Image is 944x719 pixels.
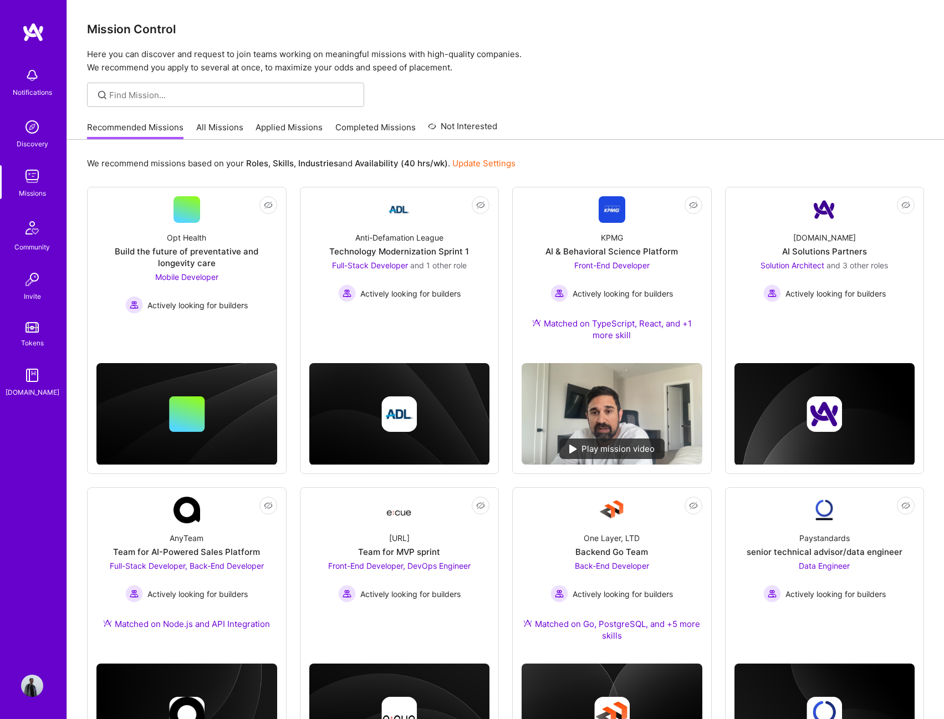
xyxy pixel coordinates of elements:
span: Actively looking for builders [147,588,248,600]
img: Ateam Purple Icon [523,619,532,628]
div: Tokens [21,337,44,349]
a: All Missions [196,121,243,140]
img: teamwork [21,165,43,187]
h3: Mission Control [87,22,924,36]
img: Company Logo [599,196,625,223]
div: Community [14,241,50,253]
img: Ateam Purple Icon [103,619,112,628]
img: Community [19,215,45,241]
img: Company Logo [174,497,200,523]
img: Company Logo [811,497,838,523]
div: Play mission video [559,438,665,459]
div: Team for MVP sprint [358,546,440,558]
img: tokens [25,322,39,333]
img: Company Logo [386,500,412,520]
div: Matched on TypeScript, React, and +1 more skill [522,318,702,341]
a: Recommended Missions [87,121,183,140]
img: Company Logo [386,196,412,223]
span: Back-End Developer [575,561,649,570]
div: Invite [24,290,41,302]
a: Company LogoOne Layer, LTDBackend Go TeamBack-End Developer Actively looking for buildersActively... [522,497,702,655]
span: Full-Stack Developer [332,261,408,270]
div: Discovery [17,138,48,150]
img: Actively looking for builders [763,585,781,603]
span: Front-End Developer, DevOps Engineer [328,561,471,570]
div: senior technical advisor/data engineer [747,546,902,558]
i: icon EyeClosed [689,201,698,210]
div: AnyTeam [170,532,203,544]
i: icon SearchGrey [96,89,109,101]
div: Opt Health [167,232,206,243]
span: Mobile Developer [155,272,218,282]
img: Company Logo [811,196,838,223]
span: Actively looking for builders [785,288,886,299]
b: Skills [273,158,294,169]
div: AI Solutions Partners [782,246,867,257]
span: and 3 other roles [826,261,888,270]
span: Solution Architect [761,261,824,270]
div: Team for AI-Powered Sales Platform [113,546,260,558]
i: icon EyeClosed [901,201,910,210]
img: cover [309,363,490,465]
div: Backend Go Team [575,546,648,558]
img: cover [96,363,277,465]
img: Actively looking for builders [338,284,356,302]
span: Actively looking for builders [360,588,461,600]
div: Technology Modernization Sprint 1 [329,246,469,257]
i: icon EyeClosed [476,201,485,210]
p: Here you can discover and request to join teams working on meaningful missions with high-quality ... [87,48,924,74]
input: Find Mission... [109,89,356,101]
img: No Mission [522,363,702,465]
div: KPMG [601,232,623,243]
img: Actively looking for builders [550,284,568,302]
img: Actively looking for builders [550,585,568,603]
span: Actively looking for builders [147,299,248,311]
span: and 1 other role [410,261,467,270]
a: Company LogoPaystandardssenior technical advisor/data engineerData Engineer Actively looking for ... [734,497,915,626]
b: Availability (40 hrs/wk) [355,158,448,169]
a: Opt HealthBuild the future of preventative and longevity careMobile Developer Actively looking fo... [96,196,277,326]
span: Full-Stack Developer, Back-End Developer [110,561,264,570]
p: We recommend missions based on your , , and . [87,157,516,169]
img: cover [734,363,915,466]
img: bell [21,64,43,86]
span: Data Engineer [799,561,850,570]
img: Actively looking for builders [125,585,143,603]
img: Actively looking for builders [125,296,143,314]
img: Actively looking for builders [763,284,781,302]
a: Company LogoKPMGAI & Behavioral Science PlatformFront-End Developer Actively looking for builders... [522,196,702,354]
div: Anti-Defamation League [355,232,443,243]
div: Build the future of preventative and longevity care [96,246,277,269]
img: play [569,445,577,453]
a: Completed Missions [335,121,416,140]
span: Front-End Developer [574,261,650,270]
a: Company Logo[DOMAIN_NAME]AI Solutions PartnersSolution Architect and 3 other rolesActively lookin... [734,196,915,326]
b: Roles [246,158,268,169]
a: Update Settings [452,158,516,169]
span: Actively looking for builders [573,288,673,299]
a: Applied Missions [256,121,323,140]
div: Missions [19,187,46,199]
a: Company Logo[URL]Team for MVP sprintFront-End Developer, DevOps Engineer Actively looking for bui... [309,497,490,626]
a: Not Interested [428,120,497,140]
img: Ateam Purple Icon [532,318,541,327]
span: Actively looking for builders [785,588,886,600]
div: One Layer, LTD [584,532,640,544]
a: Company LogoAnti-Defamation LeagueTechnology Modernization Sprint 1Full-Stack Developer and 1 oth... [309,196,490,326]
div: [DOMAIN_NAME] [6,386,59,398]
div: AI & Behavioral Science Platform [545,246,678,257]
img: discovery [21,116,43,138]
img: Actively looking for builders [338,585,356,603]
b: Industries [298,158,338,169]
a: Company LogoAnyTeamTeam for AI-Powered Sales PlatformFull-Stack Developer, Back-End Developer Act... [96,497,277,643]
img: Company logo [381,396,417,432]
div: Matched on Go, PostgreSQL, and +5 more skills [522,618,702,641]
i: icon EyeClosed [476,501,485,510]
a: User Avatar [18,675,46,697]
div: Matched on Node.js and API Integration [103,618,270,630]
img: Company Logo [599,497,625,523]
img: User Avatar [21,675,43,697]
i: icon EyeClosed [264,201,273,210]
img: Company logo [807,396,842,432]
i: icon EyeClosed [689,501,698,510]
